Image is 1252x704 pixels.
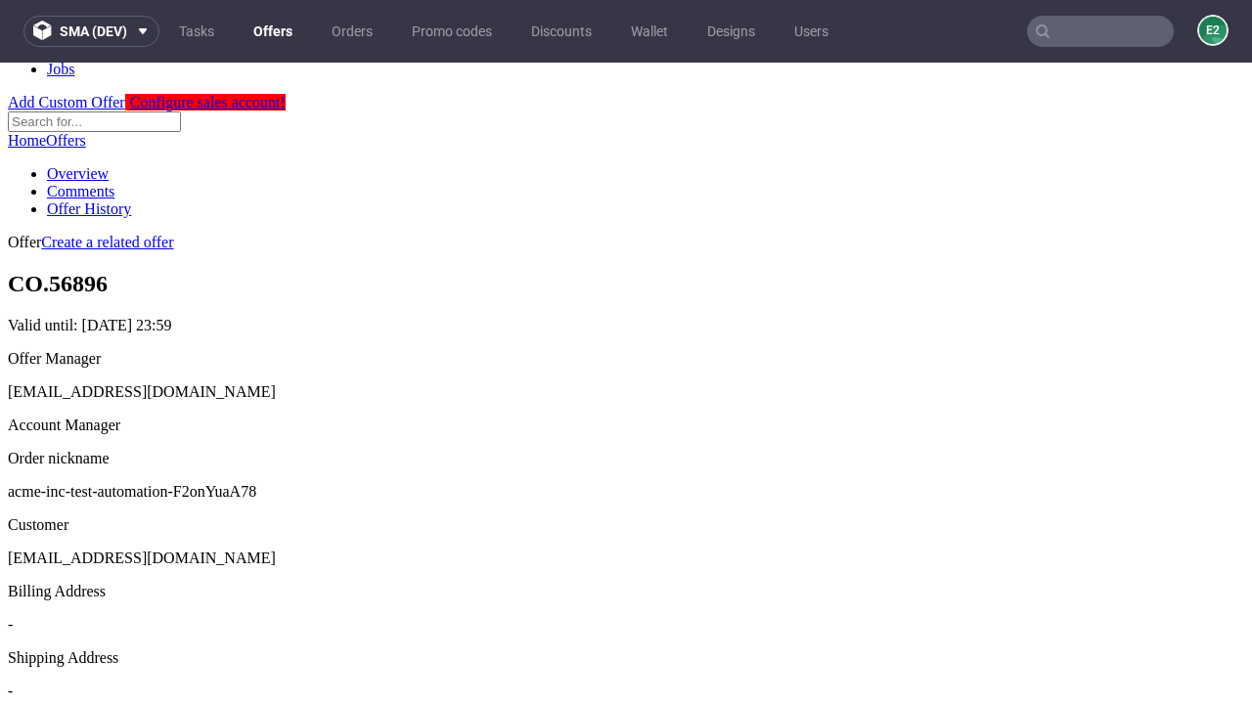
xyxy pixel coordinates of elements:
a: Create a related offer [41,171,173,188]
span: - [8,620,13,637]
input: Search for... [8,49,181,69]
figcaption: e2 [1199,17,1227,44]
a: Offer History [47,138,131,154]
a: Add Custom Offer [8,31,125,48]
div: Order nickname [8,387,1244,405]
p: Valid until: [8,254,1244,272]
a: Overview [47,103,109,119]
a: Configure sales account! [125,31,286,48]
a: Discounts [519,16,604,47]
a: Wallet [619,16,680,47]
a: Home [8,69,46,86]
div: Billing Address [8,520,1244,538]
a: Designs [695,16,767,47]
div: Account Manager [8,354,1244,372]
p: acme-inc-test-automation-F2onYuaA78 [8,420,1244,438]
a: Users [782,16,840,47]
div: Offer [8,171,1244,189]
a: Offers [242,16,304,47]
a: Orders [320,16,384,47]
h1: CO.56896 [8,208,1244,235]
span: sma (dev) [60,24,127,38]
a: Comments [47,120,114,137]
button: sma (dev) [23,16,159,47]
span: - [8,553,13,570]
time: [DATE] 23:59 [82,254,172,271]
div: Customer [8,454,1244,471]
a: Promo codes [400,16,504,47]
a: Tasks [167,16,226,47]
div: Shipping Address [8,587,1244,604]
a: Offers [46,69,86,86]
div: Offer Manager [8,287,1244,305]
div: [EMAIL_ADDRESS][DOMAIN_NAME] [8,321,1244,338]
span: [EMAIL_ADDRESS][DOMAIN_NAME] [8,487,276,504]
span: Configure sales account! [130,31,286,48]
